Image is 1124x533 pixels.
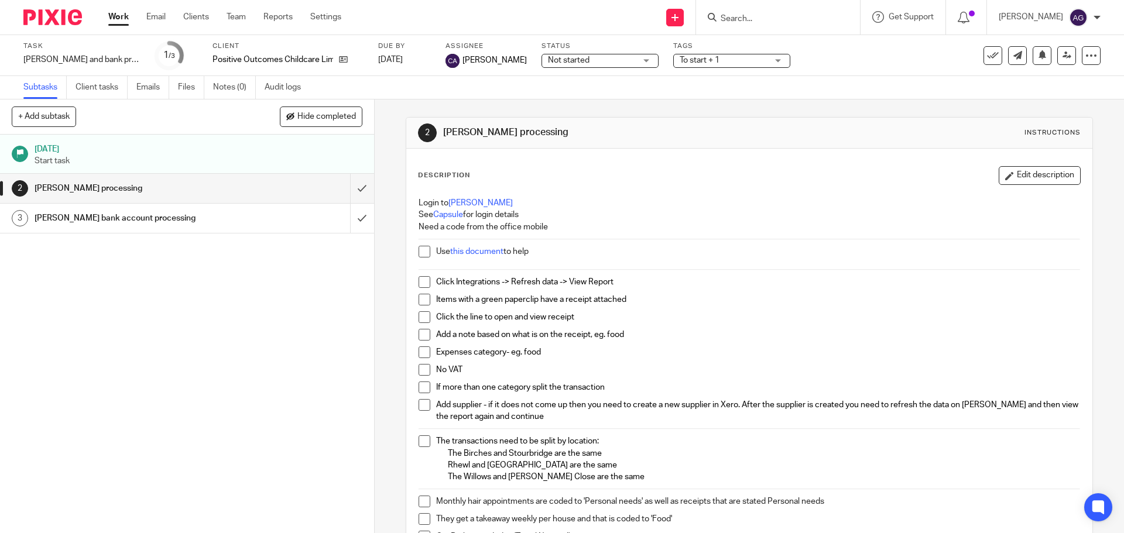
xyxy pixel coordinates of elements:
button: Hide completed [280,106,362,126]
span: [DATE] [378,56,403,64]
span: To start + 1 [680,56,719,64]
span: [PERSON_NAME] [462,54,527,66]
img: svg%3E [1069,8,1088,27]
img: Pixie [23,9,82,25]
a: Work [108,11,129,23]
span: Rhewl and [GEOGRAPHIC_DATA] are the same [448,461,617,469]
a: Settings [310,11,341,23]
a: Notes (0) [213,76,256,99]
p: Need a code from the office mobile [419,221,1080,233]
p: Positive Outcomes Childcare Limited [213,54,333,66]
a: Team [227,11,246,23]
div: 2 [12,180,28,197]
span: Add supplier - if it does not come up then you need to create a new supplier in Xero. After the s... [436,401,1080,421]
p: Login to [419,197,1080,209]
label: Due by [378,42,431,51]
label: Client [213,42,364,51]
p: [PERSON_NAME] [999,11,1063,23]
p: Use to help [436,246,1080,257]
label: Assignee [446,42,527,51]
span: Hide completed [297,112,356,122]
p: Description [418,171,470,180]
span: Expenses category- eg. food [436,348,541,356]
div: Instructions [1024,128,1081,137]
h1: [DATE] [35,140,362,155]
div: 1 [163,49,175,62]
a: Capsule [433,211,463,219]
a: Audit logs [265,76,310,99]
span: If more than one category split the transaction [436,383,605,391]
label: Status [542,42,659,51]
span: The Birches and Stourbridge are the same [448,449,602,458]
button: + Add subtask [12,106,76,126]
h1: [PERSON_NAME] processing [443,126,775,139]
a: Client tasks [76,76,128,99]
a: [PERSON_NAME] [448,199,513,207]
a: Files [178,76,204,99]
span: Not started [548,56,590,64]
p: See for login details [419,209,1080,221]
a: this document [450,247,503,256]
span: The Willows and [PERSON_NAME] Close are the same [448,473,645,481]
span: Click the line to open and view receipt [436,313,574,321]
h1: [PERSON_NAME] bank account processing [35,209,237,227]
img: svg%3E [446,54,460,68]
a: Reports [263,11,293,23]
a: Email [146,11,166,23]
a: Subtasks [23,76,67,99]
div: 2 [418,123,437,142]
label: Tags [673,42,790,51]
p: Monthly hair appointments are coded to 'Personal needs' as well as receipts that are stated Perso... [436,496,1080,507]
a: Emails [136,76,169,99]
span: No VAT [436,366,462,374]
p: Start task [35,155,362,167]
span: The transactions need to be split by location: [436,437,599,445]
span: Click Integrations -> Refresh data -> View Report [436,278,614,286]
button: Edit description [999,166,1081,185]
small: /3 [169,53,175,59]
input: Search [719,14,825,25]
h1: [PERSON_NAME] processing [35,180,237,197]
div: 3 [12,210,28,226]
span: Get Support [889,13,934,21]
span: Items with a green paperclip have a receipt attached [436,295,626,304]
p: They get a takeaway weekly per house and that is coded to 'Food' [436,513,1080,525]
div: [PERSON_NAME] and bank processing - Positive Outcomes [23,54,140,66]
span: Add a note based on what is on the receipt, eg. food [436,331,624,339]
a: Clients [183,11,209,23]
label: Task [23,42,140,51]
div: Soldo and bank processing - Positive Outcomes [23,54,140,66]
